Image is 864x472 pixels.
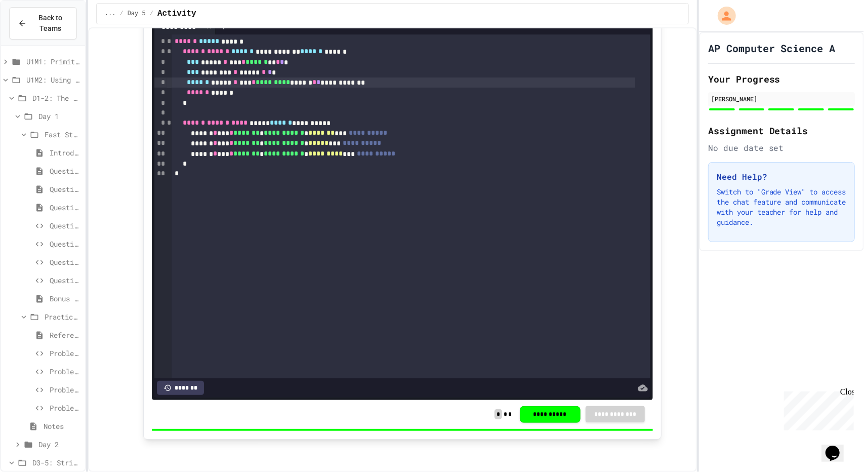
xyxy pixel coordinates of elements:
span: Reference link [50,330,81,340]
span: Bonus Question [50,293,81,304]
div: No due date set [708,142,855,154]
span: D3-5: Strings [32,457,81,468]
h2: Assignment Details [708,124,855,138]
span: Notes [44,421,81,431]
span: Question #5 [50,239,81,249]
span: Back to Teams [33,13,68,34]
div: Chat with us now!Close [4,4,70,64]
span: / [150,10,153,18]
span: U1M2: Using Classes and Objects [26,74,81,85]
span: Introduction [50,147,81,158]
span: Question #6 [50,257,81,267]
span: Problem 3: Library Growth [50,384,81,395]
p: Switch to "Grade View" to access the chat feature and communicate with your teacher for help and ... [717,187,846,227]
h2: Your Progress [708,72,855,86]
span: Fast Start (15 mins) [45,129,81,140]
button: Back to Teams [9,7,77,40]
span: U1M1: Primitives, Variables, Basic I/O [26,56,81,67]
span: Problem 4: Author’s Reach [50,403,81,413]
span: Question #1 [50,166,81,176]
span: Day 1 [38,111,81,122]
iframe: chat widget [821,431,854,462]
span: Question #3 [50,202,81,213]
span: ... [105,10,116,18]
span: / [120,10,124,18]
span: D1-2: The Math Class [32,93,81,103]
span: Problem 1: Book Rating Difference [50,348,81,359]
span: Problem 2: Page Count Comparison [50,366,81,377]
span: Day 5 [128,10,146,18]
span: Activity [157,8,196,20]
div: My Account [707,4,738,27]
div: [PERSON_NAME] [711,94,852,103]
h1: AP Computer Science A [708,41,836,55]
span: Question #7 [50,275,81,286]
iframe: chat widget [780,387,854,430]
span: Practice (10 mins) [45,311,81,322]
span: Question #2 [50,184,81,194]
span: Question #4 [50,220,81,231]
span: Day 2 [38,439,81,450]
h3: Need Help? [717,171,846,183]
